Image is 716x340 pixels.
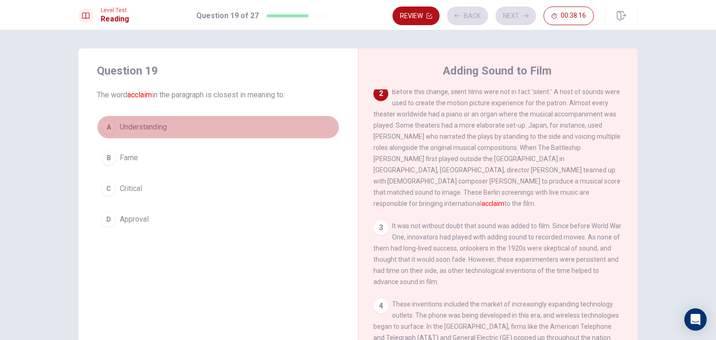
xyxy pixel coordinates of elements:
div: 3 [373,220,388,235]
button: BFame [97,146,339,170]
span: 00:38:16 [561,12,586,20]
h1: Reading [101,14,129,25]
span: Approval [120,214,149,225]
h1: Question 19 of 27 [196,10,259,21]
span: Critical [120,183,142,194]
div: 2 [373,86,388,101]
button: Review [392,7,440,25]
button: CCritical [97,177,339,200]
div: D [101,212,116,227]
div: A [101,120,116,135]
div: Open Intercom Messenger [684,308,707,331]
div: C [101,181,116,196]
span: It was not without doubt that sound was added to film. Since before World War One, innovators had... [373,222,621,286]
button: 00:38:16 [544,7,594,25]
span: Level Test [101,7,129,14]
span: The word in the paragraph is closest in meaning to: [97,89,339,101]
span: Before this change, silent films were not in fact "silent." A host of sounds were used to create ... [373,88,620,207]
h4: Adding Sound to Film [443,63,551,78]
button: DApproval [97,208,339,231]
font: acclaim [127,90,152,99]
button: AUnderstanding [97,116,339,139]
div: B [101,150,116,165]
div: 4 [373,299,388,313]
span: Understanding [120,122,167,133]
font: acclaim [482,200,504,207]
span: Fame [120,152,138,163]
h4: Question 19 [97,63,339,78]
